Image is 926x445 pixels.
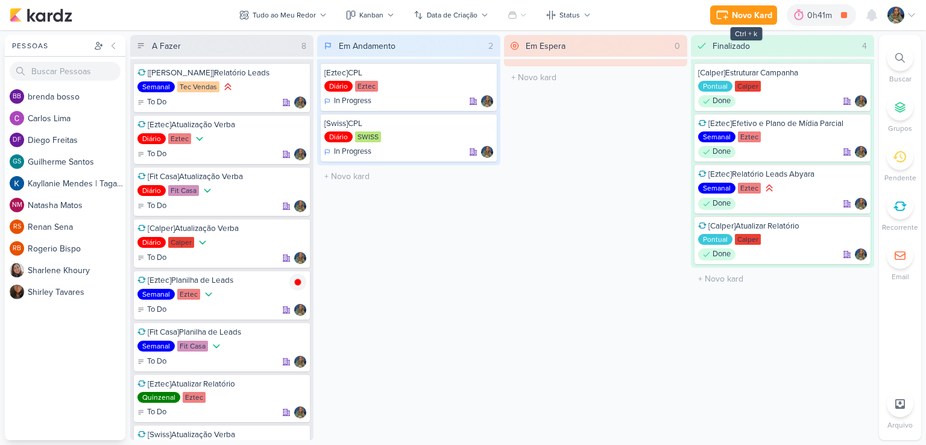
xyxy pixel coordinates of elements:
[355,131,381,142] div: SWISS
[28,90,125,103] div: b r e n d a b o s s o
[855,95,867,107] div: Responsável: Isabella Gutierres
[12,202,22,209] p: NM
[324,131,353,142] div: Diário
[855,146,867,158] div: Responsável: Isabella Gutierres
[137,171,306,182] div: [Fit Casa]Atualização Verba
[137,341,175,352] div: Semanal
[294,252,306,264] img: Isabella Gutierres
[137,429,306,440] div: [Swiss]Atualização Verba
[294,406,306,418] div: Responsável: Isabella Gutierres
[698,248,735,260] div: Done
[177,341,208,352] div: Fit Casa
[137,96,166,109] div: To Do
[698,169,867,180] div: [Eztec]Relatório Leads Abyara
[735,234,761,245] div: Calper
[481,146,493,158] img: Isabella Gutierres
[294,148,306,160] div: Responsável: Isabella Gutierres
[10,154,24,169] div: Guilherme Santos
[882,222,918,233] p: Recorrente
[13,159,21,165] p: GS
[857,40,872,52] div: 4
[177,289,200,300] div: Eztec
[28,112,125,125] div: C a r l o s L i m a
[294,96,306,109] img: Isabella Gutierres
[137,148,166,160] div: To Do
[28,177,125,190] div: K a y l l a n i e M e n d e s | T a g a w a
[889,74,912,84] p: Buscar
[137,223,306,234] div: [Calper]Atualização Verba
[137,406,166,418] div: To Do
[10,133,24,147] div: Diego Freitas
[13,137,21,144] p: DF
[763,182,775,194] div: Prioridade Alta
[855,248,867,260] div: Responsável: Isabella Gutierres
[10,219,24,234] div: Renan Sena
[855,95,867,107] img: Isabella Gutierres
[320,168,498,185] input: + Novo kard
[481,146,493,158] div: Responsável: Isabella Gutierres
[147,356,166,368] p: To Do
[297,40,311,52] div: 8
[137,119,306,130] div: [Eztec]Atualização Verba
[732,9,772,22] div: Novo Kard
[137,289,175,300] div: Semanal
[855,146,867,158] img: Isabella Gutierres
[481,95,493,107] div: Responsável: Isabella Gutierres
[294,304,306,316] div: Responsável: Isabella Gutierres
[698,68,867,78] div: [Calper]Estruturar Campanha
[855,198,867,210] img: Isabella Gutierres
[137,379,306,390] div: [Eztec]Atualizar Relatório
[28,199,125,212] div: N a t a s h a M a t o s
[879,45,921,84] li: Ctrl + F
[137,252,166,264] div: To Do
[324,146,371,158] div: In Progress
[710,5,777,25] button: Novo Kard
[294,200,306,212] div: Responsável: Isabella Gutierres
[888,123,912,134] p: Grupos
[855,248,867,260] img: Isabella Gutierres
[698,234,732,245] div: Pontual
[698,118,867,129] div: [Eztec]Efetivo e Plano de Mídia Parcial
[713,95,731,107] p: Done
[698,221,867,232] div: [Calper]Atualizar Relatório
[137,200,166,212] div: To Do
[324,118,493,129] div: [Swiss]CPL
[201,185,213,197] div: Prioridade Baixa
[670,40,685,52] div: 0
[294,252,306,264] div: Responsável: Isabella Gutierres
[887,420,913,431] p: Arquivo
[698,81,732,92] div: Pontual
[137,356,166,368] div: To Do
[713,198,731,210] p: Done
[137,133,166,144] div: Diário
[197,236,209,248] div: Prioridade Baixa
[738,131,761,142] div: Eztec
[294,304,306,316] img: Isabella Gutierres
[147,252,166,264] p: To Do
[10,263,24,277] img: Sharlene Khoury
[738,183,761,194] div: Eztec
[10,8,72,22] img: kardz.app
[324,81,353,92] div: Diário
[506,69,685,86] input: + Novo kard
[168,185,199,196] div: Fit Casa
[698,183,735,194] div: Semanal
[168,237,194,248] div: Calper
[483,40,498,52] div: 2
[892,271,909,282] p: Email
[203,288,215,300] div: Prioridade Baixa
[10,198,24,212] div: Natasha Matos
[147,304,166,316] p: To Do
[168,133,191,144] div: Eztec
[177,81,219,92] div: Tec Vendas
[526,40,565,52] div: Em Espera
[730,27,762,40] div: Ctrl + k
[137,185,166,196] div: Diário
[137,275,306,286] div: [Eztec]Planilha de Leads
[294,148,306,160] img: Isabella Gutierres
[698,146,735,158] div: Done
[10,111,24,125] img: Carlos Lima
[481,95,493,107] img: Isabella Gutierres
[334,95,371,107] p: In Progress
[147,406,166,418] p: To Do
